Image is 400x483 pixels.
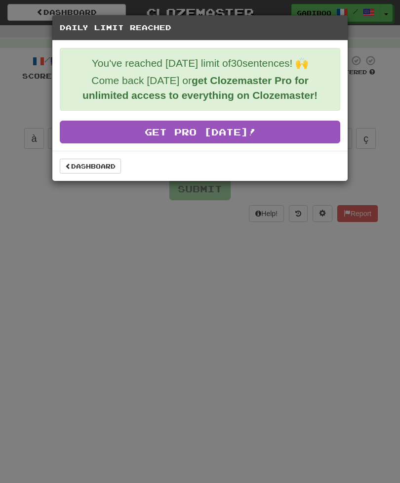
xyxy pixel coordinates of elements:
a: Dashboard [60,159,121,174]
h5: Daily Limit Reached [60,23,340,33]
p: Come back [DATE] or [68,73,332,103]
strong: get Clozemaster Pro for unlimited access to everything on Clozemaster! [82,75,318,101]
a: Get Pro [DATE]! [60,121,340,143]
p: You've reached [DATE] limit of 30 sentences! 🙌 [68,56,332,71]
